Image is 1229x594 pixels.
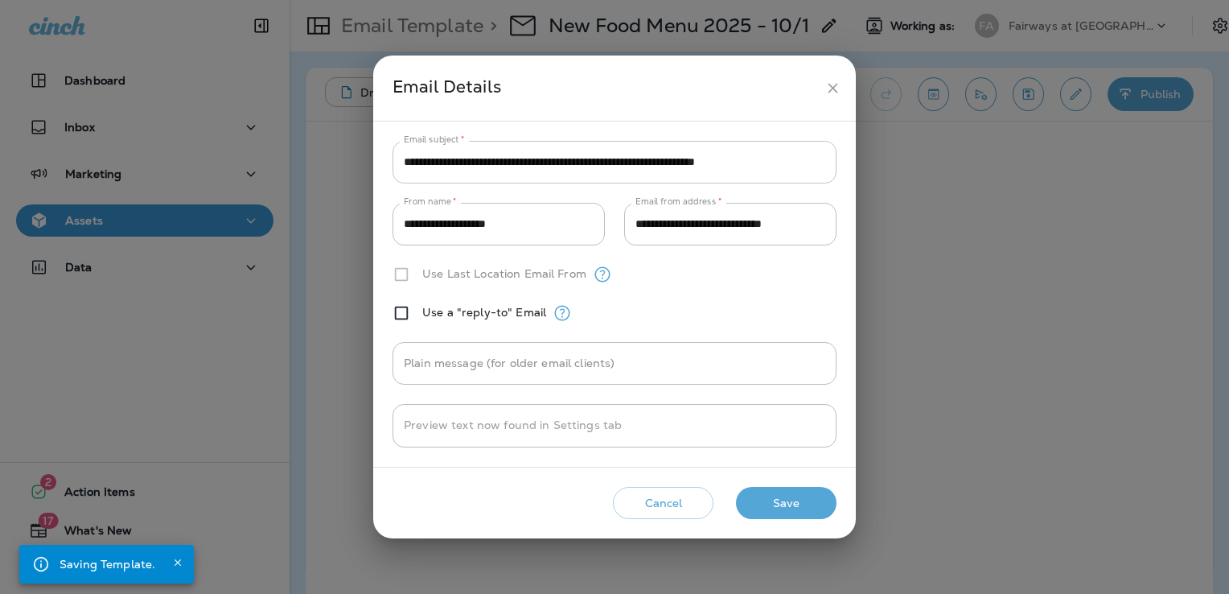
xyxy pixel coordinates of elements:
[613,487,713,520] button: Cancel
[422,306,546,319] label: Use a "reply-to" Email
[168,553,187,572] button: Close
[404,196,457,208] label: From name
[635,196,721,208] label: Email from address
[422,267,586,280] label: Use Last Location Email From
[393,73,818,103] div: Email Details
[736,487,836,520] button: Save
[60,550,155,579] div: Saving Template.
[818,73,848,103] button: close
[404,134,465,146] label: Email subject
